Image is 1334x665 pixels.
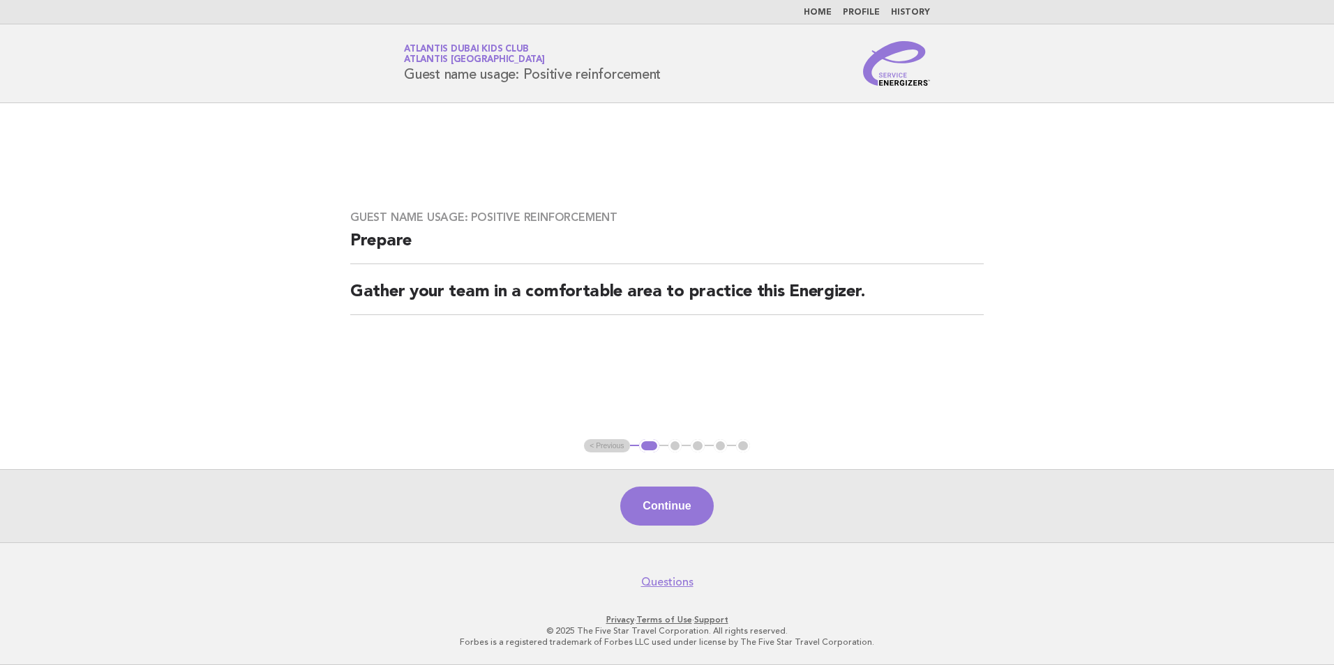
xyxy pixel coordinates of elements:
[620,487,713,526] button: Continue
[639,439,659,453] button: 1
[240,614,1094,625] p: · ·
[350,211,984,224] h3: Guest name usage: Positive reinforcement
[694,615,728,625] a: Support
[606,615,634,625] a: Privacy
[863,41,930,86] img: Service Energizers
[804,8,832,17] a: Home
[404,56,545,65] span: Atlantis [GEOGRAPHIC_DATA]
[891,8,930,17] a: History
[843,8,880,17] a: Profile
[240,636,1094,648] p: Forbes is a registered trademark of Forbes LLC used under license by The Five Star Travel Corpora...
[636,615,692,625] a: Terms of Use
[404,45,545,64] a: Atlantis Dubai Kids ClubAtlantis [GEOGRAPHIC_DATA]
[641,575,694,589] a: Questions
[240,625,1094,636] p: © 2025 The Five Star Travel Corporation. All rights reserved.
[404,45,661,82] h1: Guest name usage: Positive reinforcement
[350,281,984,315] h2: Gather your team in a comfortable area to practice this Energizer.
[350,230,984,264] h2: Prepare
